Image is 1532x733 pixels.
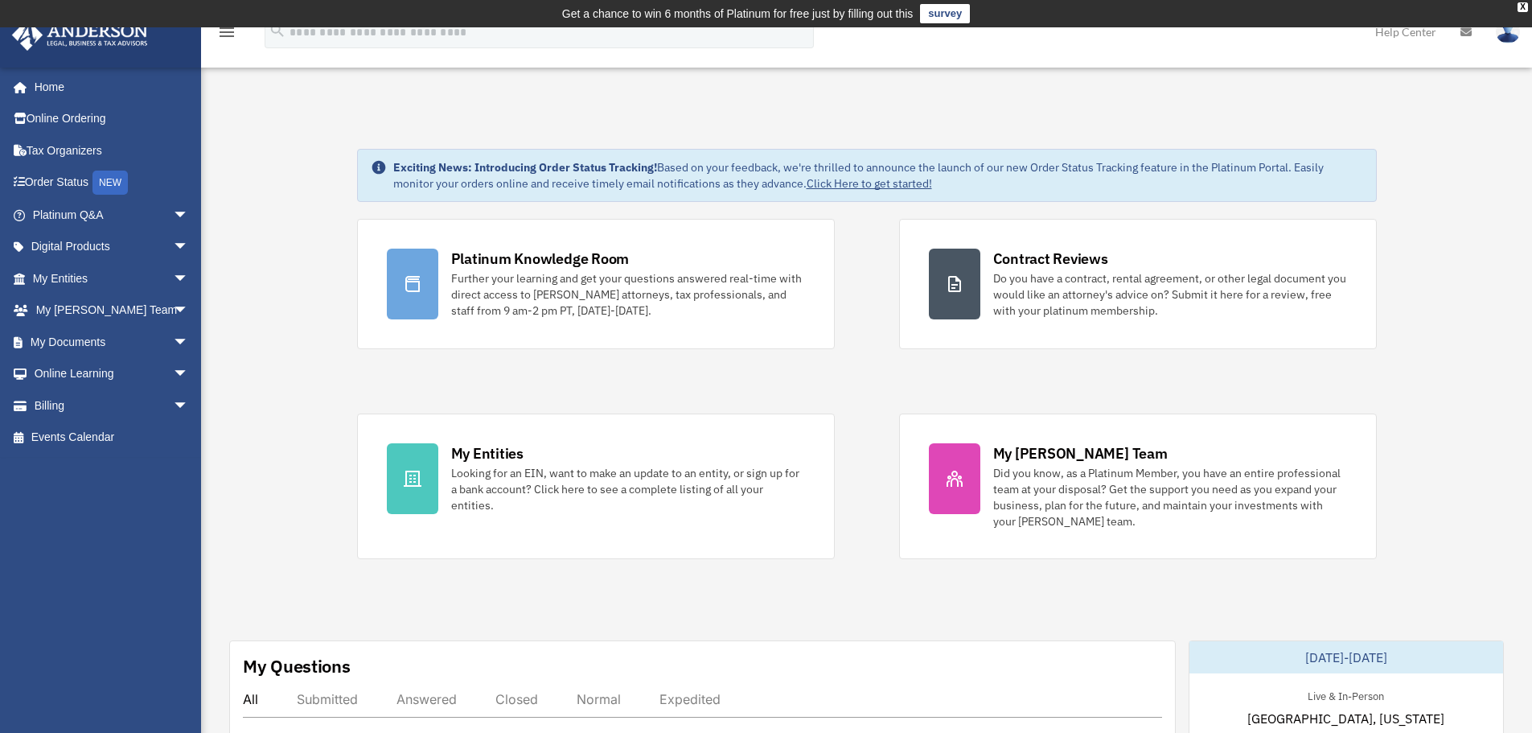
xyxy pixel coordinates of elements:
[659,691,721,707] div: Expedited
[899,414,1377,559] a: My [PERSON_NAME] Team Did you know, as a Platinum Member, you have an entire professional team at...
[11,294,213,327] a: My [PERSON_NAME] Teamarrow_drop_down
[173,231,205,264] span: arrow_drop_down
[577,691,621,707] div: Normal
[11,199,213,231] a: Platinum Q&Aarrow_drop_down
[173,326,205,359] span: arrow_drop_down
[173,262,205,295] span: arrow_drop_down
[1518,2,1528,12] div: close
[396,691,457,707] div: Answered
[243,654,351,678] div: My Questions
[495,691,538,707] div: Closed
[393,159,1363,191] div: Based on your feedback, we're thrilled to announce the launch of our new Order Status Tracking fe...
[11,422,213,454] a: Events Calendar
[357,219,835,349] a: Platinum Knowledge Room Further your learning and get your questions answered real-time with dire...
[243,691,258,707] div: All
[11,167,213,200] a: Order StatusNEW
[217,28,236,42] a: menu
[11,326,213,358] a: My Documentsarrow_drop_down
[1496,20,1520,43] img: User Pic
[899,219,1377,349] a: Contract Reviews Do you have a contract, rental agreement, or other legal document you would like...
[11,103,213,135] a: Online Ordering
[11,231,213,263] a: Digital Productsarrow_drop_down
[357,414,835,559] a: My Entities Looking for an EIN, want to make an update to an entity, or sign up for a bank accoun...
[173,389,205,422] span: arrow_drop_down
[7,19,153,51] img: Anderson Advisors Platinum Portal
[11,71,205,103] a: Home
[11,358,213,390] a: Online Learningarrow_drop_down
[11,262,213,294] a: My Entitiesarrow_drop_down
[451,249,630,269] div: Platinum Knowledge Room
[11,389,213,422] a: Billingarrow_drop_down
[993,270,1347,319] div: Do you have a contract, rental agreement, or other legal document you would like an attorney's ad...
[92,171,128,195] div: NEW
[807,176,932,191] a: Click Here to get started!
[393,160,657,175] strong: Exciting News: Introducing Order Status Tracking!
[993,443,1168,463] div: My [PERSON_NAME] Team
[1295,686,1397,703] div: Live & In-Person
[269,22,286,39] i: search
[173,199,205,232] span: arrow_drop_down
[993,465,1347,529] div: Did you know, as a Platinum Member, you have an entire professional team at your disposal? Get th...
[920,4,970,23] a: survey
[173,294,205,327] span: arrow_drop_down
[1189,641,1503,673] div: [DATE]-[DATE]
[217,23,236,42] i: menu
[562,4,914,23] div: Get a chance to win 6 months of Platinum for free just by filling out this
[451,270,805,319] div: Further your learning and get your questions answered real-time with direct access to [PERSON_NAM...
[451,443,524,463] div: My Entities
[11,134,213,167] a: Tax Organizers
[297,691,358,707] div: Submitted
[173,358,205,391] span: arrow_drop_down
[1247,709,1444,728] span: [GEOGRAPHIC_DATA], [US_STATE]
[993,249,1108,269] div: Contract Reviews
[451,465,805,513] div: Looking for an EIN, want to make an update to an entity, or sign up for a bank account? Click her...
